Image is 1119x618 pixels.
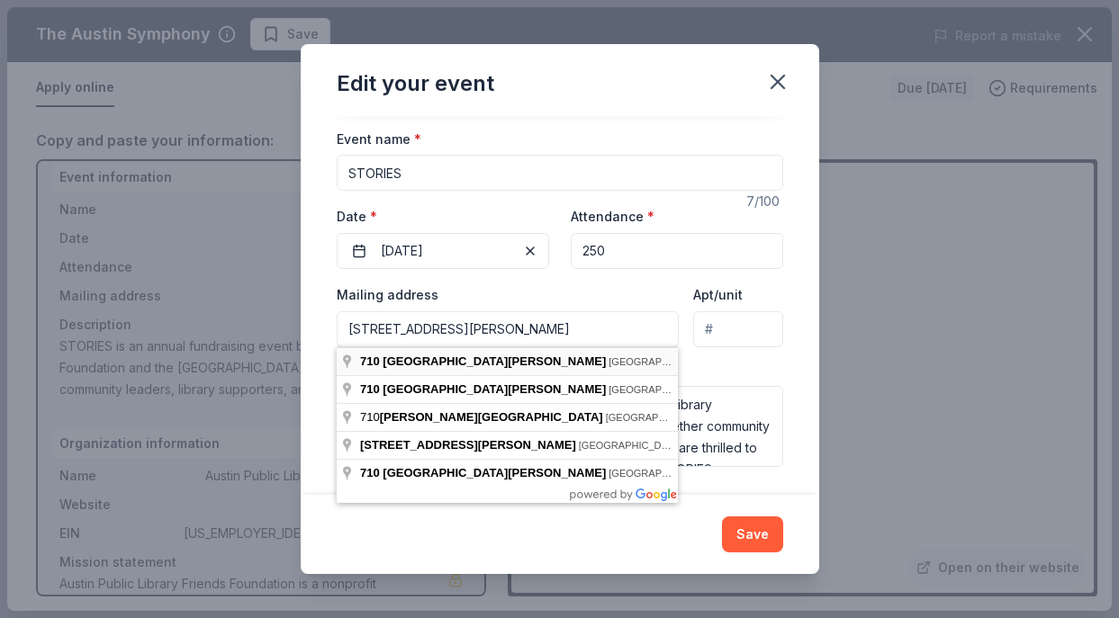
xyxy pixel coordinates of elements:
div: Edit your event [337,69,494,98]
button: Save [722,516,783,552]
span: [GEOGRAPHIC_DATA], [GEOGRAPHIC_DATA], [GEOGRAPHIC_DATA] [579,440,899,451]
span: [PERSON_NAME][GEOGRAPHIC_DATA] [380,410,603,424]
label: Date [337,208,549,226]
input: # [693,311,782,347]
span: [GEOGRAPHIC_DATA], [GEOGRAPHIC_DATA], [GEOGRAPHIC_DATA] [606,412,926,423]
label: Mailing address [337,286,438,304]
span: [GEOGRAPHIC_DATA][PERSON_NAME] [383,354,606,368]
label: Attendance [571,208,654,226]
input: Spring Fundraiser [337,155,783,191]
span: 710 [360,354,380,368]
span: 710 [360,466,380,479]
span: [GEOGRAPHIC_DATA], [GEOGRAPHIC_DATA], [GEOGRAPHIC_DATA] [609,468,929,479]
span: [STREET_ADDRESS][PERSON_NAME] [360,438,576,452]
div: 7 /100 [746,191,783,212]
span: [GEOGRAPHIC_DATA], [GEOGRAPHIC_DATA], [GEOGRAPHIC_DATA] [609,384,929,395]
span: [GEOGRAPHIC_DATA], [GEOGRAPHIC_DATA], [GEOGRAPHIC_DATA] [609,356,929,367]
span: 710 [360,410,606,424]
button: [DATE] [337,233,549,269]
label: Apt/unit [693,286,743,304]
input: 20 [571,233,783,269]
label: Event name [337,130,421,148]
span: 710 [360,382,380,396]
span: [GEOGRAPHIC_DATA][PERSON_NAME] [383,382,606,396]
input: Enter a US address [337,311,680,347]
span: [GEOGRAPHIC_DATA][PERSON_NAME] [383,466,606,479]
